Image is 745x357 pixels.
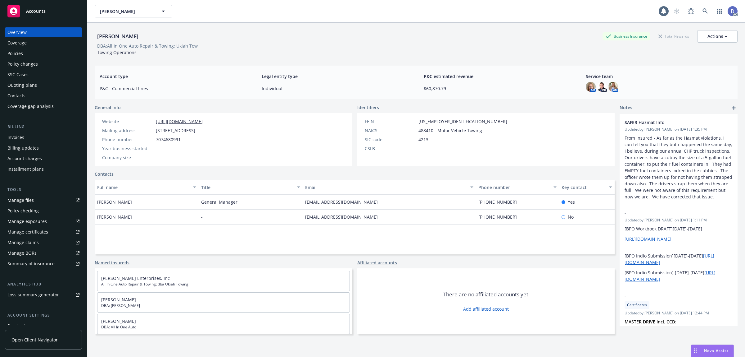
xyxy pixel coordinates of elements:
[7,164,44,174] div: Installment plans
[7,290,59,300] div: Loss summary generator
[95,5,172,17] button: [PERSON_NAME]
[608,82,618,92] img: photo
[5,27,82,37] a: Overview
[697,30,738,43] button: Actions
[100,85,246,92] span: P&C - Commercial lines
[625,127,733,132] span: Updated by [PERSON_NAME] on [DATE] 1:35 PM
[559,180,615,195] button: Key contact
[418,145,420,152] span: -
[7,195,34,205] div: Manage files
[7,101,54,111] div: Coverage gap analysis
[5,312,82,318] div: Account settings
[7,248,37,258] div: Manage BORs
[5,91,82,101] a: Contacts
[586,82,596,92] img: photo
[262,73,409,80] span: Legal entity type
[102,118,153,125] div: Website
[201,214,203,220] span: -
[101,303,346,308] span: DBA: [PERSON_NAME]
[478,184,550,191] div: Phone number
[101,318,136,324] a: [PERSON_NAME]
[7,238,39,248] div: Manage claims
[101,324,346,330] span: DBA: All In One Auto
[365,127,416,134] div: NAICS
[97,214,132,220] span: [PERSON_NAME]
[463,306,509,312] a: Add affiliated account
[201,184,293,191] div: Title
[101,297,136,303] a: [PERSON_NAME]
[303,180,476,195] button: Email
[7,143,39,153] div: Billing updates
[670,5,683,17] a: Start snowing
[5,132,82,142] a: Invoices
[97,199,132,205] span: [PERSON_NAME]
[620,104,632,112] span: Notes
[5,238,82,248] a: Manage claims
[102,127,153,134] div: Mailing address
[97,49,137,55] span: Towing Operations
[568,199,575,205] span: Yes
[95,259,129,266] a: Named insureds
[625,210,716,216] span: -
[5,206,82,216] a: Policy checking
[365,136,416,143] div: SIC code
[357,259,397,266] a: Affiliated accounts
[156,154,157,161] span: -
[5,187,82,193] div: Tools
[11,336,58,343] span: Open Client Navigator
[568,214,574,220] span: No
[5,101,82,111] a: Coverage gap analysis
[728,6,738,16] img: photo
[5,216,82,226] a: Manage exposures
[102,145,153,152] div: Year business started
[5,281,82,287] div: Analytics hub
[100,8,154,15] span: [PERSON_NAME]
[100,73,246,80] span: Account type
[627,302,647,308] span: Certificates
[625,292,716,299] span: -
[5,49,82,58] a: Policies
[597,82,607,92] img: photo
[5,59,82,69] a: Policy changes
[625,253,733,266] p: [BPO Indio Submission][DATE]-[DATE]
[625,269,733,282] p: [BPO Indio Submission] [DATE]-[DATE]
[478,214,522,220] a: [PHONE_NUMBER]
[97,43,198,49] div: DBA: All In One Auto Repair & Towing; Ukiah Tow
[443,291,528,298] span: There are no affiliated accounts yet
[365,145,416,152] div: CSLB
[5,259,82,269] a: Summary of insurance
[7,70,29,80] div: SSC Cases
[5,124,82,130] div: Billing
[478,199,522,205] a: [PHONE_NUMBER]
[713,5,726,17] a: Switch app
[7,154,42,164] div: Account charges
[418,118,507,125] span: [US_EMPLOYER_IDENTIFICATION_NUMBER]
[156,136,181,143] span: 7074680991
[5,2,82,20] a: Accounts
[691,345,699,357] div: Drag to move
[424,73,571,80] span: P&C estimated revenue
[201,199,237,205] span: General Manager
[156,118,203,124] a: [URL][DOMAIN_NAME]
[7,132,24,142] div: Invoices
[5,80,82,90] a: Quoting plans
[365,118,416,125] div: FEIN
[101,275,170,281] a: [PERSON_NAME] Enterprises, Inc
[5,154,82,164] a: Account charges
[305,184,467,191] div: Email
[305,214,383,220] a: [EMAIL_ADDRESS][DOMAIN_NAME]
[95,171,114,177] a: Contacts
[7,321,34,331] div: Service team
[5,227,82,237] a: Manage certificates
[5,38,82,48] a: Coverage
[5,195,82,205] a: Manage files
[95,180,199,195] button: Full name
[102,136,153,143] div: Phone number
[603,32,650,40] div: Business Insurance
[7,59,38,69] div: Policy changes
[685,5,697,17] a: Report a Bug
[7,27,27,37] div: Overview
[730,104,738,112] a: add
[625,217,733,223] span: Updated by [PERSON_NAME] on [DATE] 1:11 PM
